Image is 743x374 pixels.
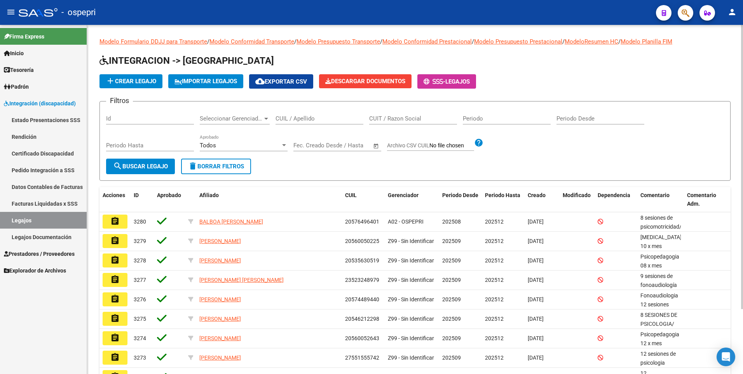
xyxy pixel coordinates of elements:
datatable-header-cell: Comentario Adm. [684,187,731,213]
datatable-header-cell: Dependencia [595,187,637,213]
mat-icon: assignment [110,255,120,265]
a: Modelo Conformidad Transporte [209,38,294,45]
span: Periodo Desde [442,192,478,198]
span: [DATE] [528,257,544,264]
span: 202509 [442,335,461,341]
datatable-header-cell: ID [131,187,154,213]
mat-icon: assignment [110,217,120,226]
span: 3279 [134,238,146,244]
span: 8 sesiones de psicomotricidad/ contreras gabriela/ sep a dic Fonoaudiologia 08 x mes septiembre /... [640,215,695,345]
span: Tesorería [4,66,34,74]
button: IMPORTAR LEGAJOS [168,74,243,88]
span: Z99 - Sin Identificar [388,335,434,341]
a: Modelo Conformidad Prestacional [382,38,472,45]
span: A02 - OSPEPRI [388,218,424,225]
span: 202509 [442,316,461,322]
span: Dependencia [598,192,630,198]
span: Aprobado [157,192,181,198]
span: [PERSON_NAME] [199,257,241,264]
mat-icon: menu [6,7,16,17]
span: [DATE] [528,335,544,341]
span: 3276 [134,296,146,302]
button: Buscar Legajo [106,159,175,174]
span: Creado [528,192,546,198]
span: 202512 [485,238,504,244]
span: Firma Express [4,32,44,41]
span: 3274 [134,335,146,341]
span: Z99 - Sin Identificar [388,316,434,322]
a: ModeloResumen HC [565,38,618,45]
span: 202512 [485,316,504,322]
span: [PERSON_NAME] [PERSON_NAME] [199,277,284,283]
input: Fecha fin [332,142,370,149]
span: Gerenciador [388,192,419,198]
span: [DATE] [528,238,544,244]
span: - [424,78,445,85]
span: [DATE] [528,355,544,361]
datatable-header-cell: Periodo Desde [439,187,482,213]
span: 3275 [134,316,146,322]
span: 20574489440 [345,296,379,302]
span: 202509 [442,277,461,283]
span: [DATE] [528,277,544,283]
span: Z99 - Sin Identificar [388,238,434,244]
span: 202508 [442,218,461,225]
span: 3278 [134,257,146,264]
span: 202509 [442,257,461,264]
span: Comentario [640,192,670,198]
span: 20546212298 [345,316,379,322]
span: Periodo Hasta [485,192,520,198]
span: Prestadores / Proveedores [4,250,75,258]
button: -Legajos [417,74,476,89]
span: 202512 [485,257,504,264]
span: Psicopedagogia 12 x mes septiembre/diciembre2025 Lic. Bustos Juliana [640,331,685,373]
span: INTEGRACION -> [GEOGRAPHIC_DATA] [99,55,274,66]
datatable-header-cell: Gerenciador [385,187,439,213]
datatable-header-cell: Aprobado [154,187,185,213]
span: Z99 - Sin Identificar [388,355,434,361]
span: Z99 - Sin Identificar [388,257,434,264]
input: Fecha inicio [293,142,325,149]
span: 202512 [485,277,504,283]
span: 23523248979 [345,277,379,283]
span: [PERSON_NAME] [199,296,241,302]
span: BALBOA [PERSON_NAME] [199,218,263,225]
button: Descargar Documentos [319,74,412,88]
span: Comentario Adm. [687,192,716,207]
span: Descargar Documentos [325,78,405,85]
mat-icon: assignment [110,314,120,323]
datatable-header-cell: CUIL [342,187,385,213]
datatable-header-cell: Periodo Hasta [482,187,525,213]
span: Z99 - Sin Identificar [388,296,434,302]
span: Inicio [4,49,24,58]
span: Seleccionar Gerenciador [200,115,263,122]
span: [DATE] [528,316,544,322]
span: Borrar Filtros [188,163,244,170]
span: 3280 [134,218,146,225]
button: Exportar CSV [249,74,313,89]
span: IMPORTAR LEGAJOS [174,78,237,85]
span: 3273 [134,355,146,361]
span: [DATE] [528,296,544,302]
mat-icon: assignment [110,294,120,304]
a: Modelo Presupuesto Transporte [297,38,380,45]
mat-icon: add [106,76,115,86]
span: 202512 [485,355,504,361]
span: 202512 [485,218,504,225]
span: Z99 - Sin Identificar [388,277,434,283]
span: Todos [200,142,216,149]
span: Psicopedagogia 08 x mes septiembre / diciembre 2025 Lic. Mesplatere Andrea [640,253,694,304]
span: Archivo CSV CUIL [387,142,429,149]
datatable-header-cell: Modificado [560,187,595,213]
datatable-header-cell: Creado [525,187,560,213]
span: 202512 [485,296,504,302]
span: 202509 [442,238,461,244]
datatable-header-cell: Comentario [637,187,684,213]
mat-icon: assignment [110,275,120,284]
span: CUIL [345,192,357,198]
span: 20535630519 [345,257,379,264]
div: Open Intercom Messenger [717,348,735,366]
datatable-header-cell: Acciones [99,187,131,213]
span: ID [134,192,139,198]
span: 20576496401 [345,218,379,225]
